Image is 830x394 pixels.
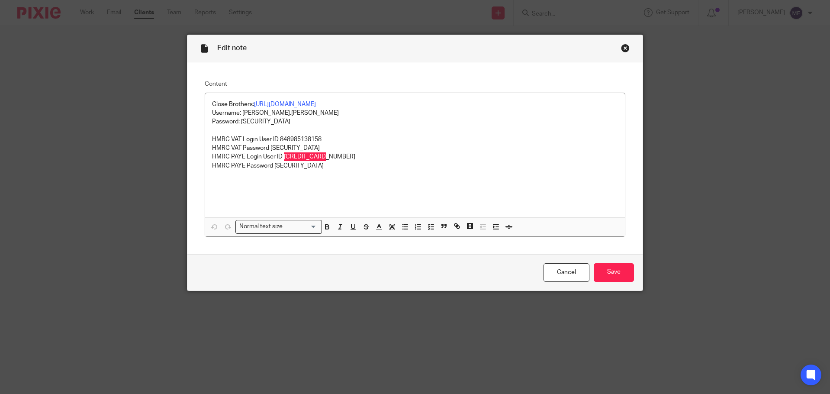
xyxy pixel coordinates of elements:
p: Close Brothers: [212,100,618,109]
p: Username: [PERSON_NAME].[PERSON_NAME] [212,109,618,117]
span: Normal text size [238,222,285,231]
input: Search for option [285,222,316,231]
p: HMRC VAT Password [SECURITY_DATA] [212,144,618,152]
a: [URL][DOMAIN_NAME] [254,101,316,107]
div: Search for option [235,220,322,233]
div: Close this dialog window [621,44,630,52]
input: Save [594,263,634,282]
a: Cancel [544,263,589,282]
p: Password: [SECURITY_DATA] [212,117,618,126]
label: Content [205,80,626,88]
p: HMRC PAYE Password [SECURITY_DATA] [212,161,618,170]
p: HMRC PAYE Login User ID [CREDIT_CARD_NUMBER] [212,152,618,161]
span: Edit note [217,45,247,52]
p: HMRC VAT Login User ID 848985138158 [212,135,618,144]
